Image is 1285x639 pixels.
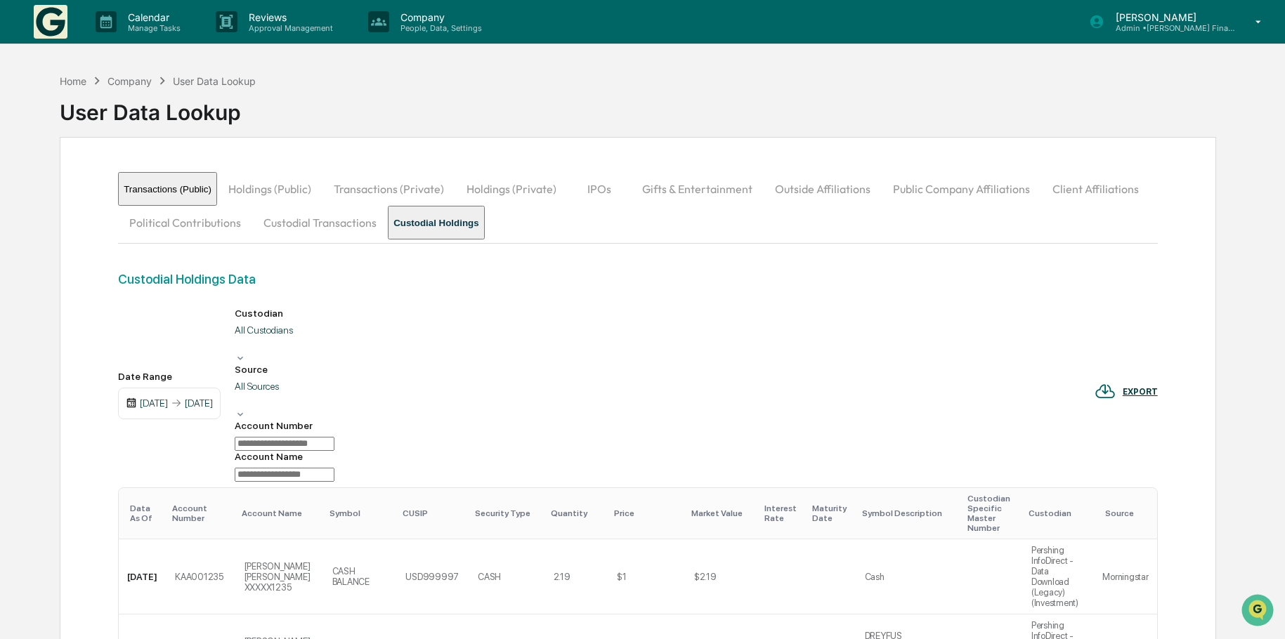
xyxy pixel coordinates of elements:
[173,75,256,87] div: User Data Lookup
[235,381,334,392] div: All Sources
[118,172,1158,239] div: secondary tabs example
[1094,539,1156,614] td: Morningstar
[812,503,850,523] div: Maturity Date
[862,508,956,518] div: Symbol Description
[235,308,334,319] div: Custodian
[545,539,608,614] td: 2.19
[34,5,67,39] img: logo
[1041,172,1150,206] button: Client Affiliations
[242,508,318,518] div: Account Name
[967,494,1017,533] div: Custodian Specific Master Number
[119,539,167,614] td: [DATE]
[389,23,489,33] p: People, Data, Settings
[28,204,89,218] span: Data Lookup
[118,272,1158,286] div: Custodial Holdings Data
[397,539,469,614] td: USD999997
[172,503,230,523] div: Account Number
[1095,381,1116,402] img: EXPORT
[1105,508,1151,518] div: Source
[882,172,1041,206] button: Public Company Affiliations
[14,178,25,190] div: 🖐️
[217,172,322,206] button: Holdings (Public)
[614,508,680,518] div: Price
[167,539,236,614] td: KAA001235
[126,397,137,409] img: calendar
[322,172,455,206] button: Transactions (Private)
[1104,11,1235,23] p: [PERSON_NAME]
[237,11,340,23] p: Reviews
[324,539,398,614] td: CASH BALANCE
[118,371,221,382] div: Date Range
[1029,508,1088,518] div: Custodian
[99,237,170,249] a: Powered byPylon
[171,397,182,409] img: arrow right
[116,177,174,191] span: Attestations
[1240,593,1278,631] iframe: Open customer support
[388,206,484,239] button: Custodial Holdings
[235,420,334,431] div: Account Number
[117,23,188,33] p: Manage Tasks
[239,112,256,129] button: Start new chat
[140,397,168,409] div: [DATE]
[235,324,334,336] div: All Custodians
[14,205,25,216] div: 🔎
[48,107,230,121] div: Start new chat
[117,11,188,23] p: Calendar
[48,121,178,133] div: We're available if you need us!
[107,75,152,87] div: Company
[389,11,489,23] p: Company
[1123,387,1158,397] div: EXPORT
[28,177,91,191] span: Preclearance
[235,364,334,375] div: Source
[856,539,962,614] td: Cash
[140,238,170,249] span: Pylon
[236,539,324,614] td: [PERSON_NAME] [PERSON_NAME] XXXXX1235
[185,397,213,409] div: [DATE]
[102,178,113,190] div: 🗄️
[60,75,86,87] div: Home
[568,172,631,206] button: IPOs
[60,88,256,125] div: User Data Lookup
[608,539,686,614] td: $1
[551,508,603,518] div: Quantity
[96,171,180,197] a: 🗄️Attestations
[1104,23,1235,33] p: Admin • [PERSON_NAME] Financial Advisors
[691,508,753,518] div: Market Value
[237,23,340,33] p: Approval Management
[330,508,392,518] div: Symbol
[8,171,96,197] a: 🖐️Preclearance
[764,503,802,523] div: Interest Rate
[14,29,256,52] p: How can we help?
[14,107,39,133] img: 1746055101610-c473b297-6a78-478c-a979-82029cc54cd1
[118,172,217,206] button: Transactions (Public)
[475,508,539,518] div: Security Type
[235,451,334,462] div: Account Name
[1023,539,1094,614] td: Pershing InfoDirect - Data Download (Legacy) (Investment)
[118,206,252,239] button: Political Contributions
[252,206,388,239] button: Custodial Transactions
[764,172,882,206] button: Outside Affiliations
[686,539,759,614] td: $2.19
[631,172,764,206] button: Gifts & Entertainment
[469,539,544,614] td: CASH
[403,508,464,518] div: CUSIP
[455,172,568,206] button: Holdings (Private)
[130,503,161,523] div: Data As Of
[8,198,94,223] a: 🔎Data Lookup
